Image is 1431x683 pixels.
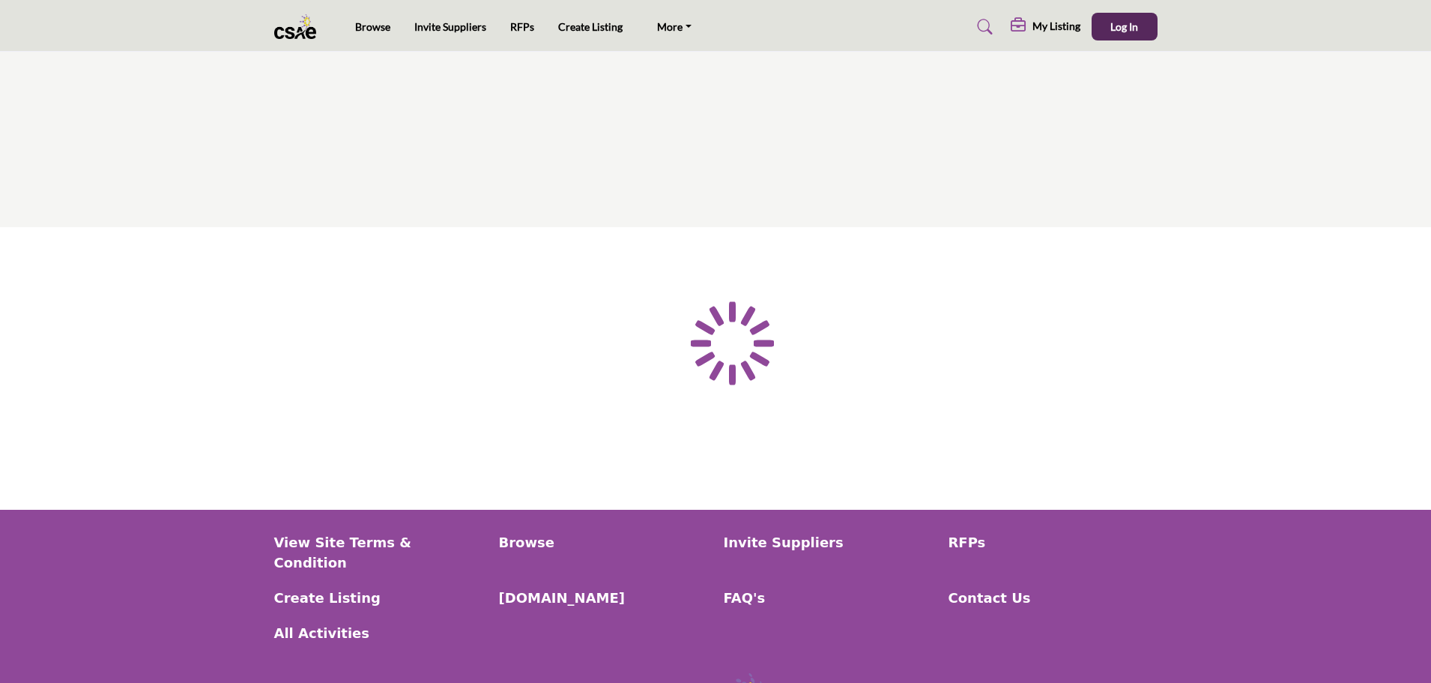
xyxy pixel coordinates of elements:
[949,588,1158,608] a: Contact Us
[355,20,390,33] a: Browse
[949,532,1158,553] a: RFPs
[499,532,708,553] a: Browse
[963,15,1002,39] a: Search
[274,623,483,643] a: All Activities
[1110,20,1138,33] span: Log In
[1032,19,1080,33] h5: My Listing
[274,588,483,608] a: Create Listing
[558,20,623,33] a: Create Listing
[1011,18,1080,36] div: My Listing
[414,20,486,33] a: Invite Suppliers
[647,16,702,37] a: More
[1092,13,1158,40] button: Log In
[274,14,324,39] img: Site Logo
[510,20,534,33] a: RFPs
[724,532,933,553] a: Invite Suppliers
[274,532,483,573] a: View Site Terms & Condition
[724,588,933,608] a: FAQ's
[499,588,708,608] a: [DOMAIN_NAME]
